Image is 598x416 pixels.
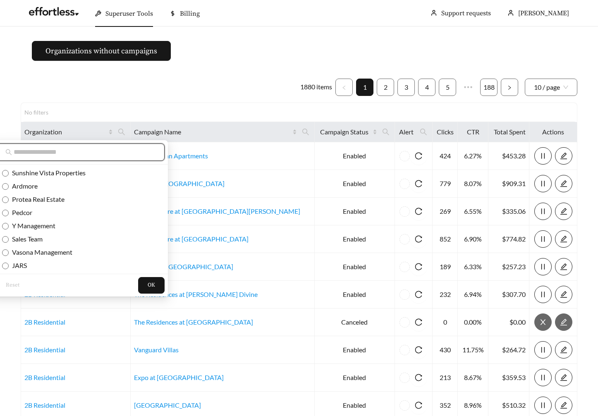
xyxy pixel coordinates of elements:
span: right [507,85,512,90]
li: 5 [439,79,456,96]
span: pause [535,180,551,187]
td: 6.55% [458,198,488,225]
a: The Signature at [GEOGRAPHIC_DATA] [134,235,249,243]
a: edit [555,235,572,243]
a: 1 [356,79,373,96]
td: Enabled [315,336,395,364]
a: edit [555,373,572,381]
a: Plaza at [GEOGRAPHIC_DATA] [134,179,225,187]
a: The Georgian Apartments [134,152,208,160]
button: OK [138,277,165,294]
span: reload [410,402,427,409]
span: pause [535,402,551,409]
th: Actions [529,122,577,142]
button: pause [534,341,552,359]
span: reload [410,291,427,298]
span: Organizations without campaigns [45,45,157,57]
th: Total Spent [488,122,530,142]
button: edit [555,147,572,165]
a: edit [555,152,572,160]
button: edit [555,341,572,359]
span: reload [410,180,427,187]
span: search [299,125,313,139]
button: left [335,79,353,96]
td: 232 [433,281,458,308]
td: Enabled [315,364,395,392]
td: $909.31 [488,170,530,198]
div: Page Size [525,79,577,96]
td: 6.27% [458,142,488,170]
span: search [118,128,125,136]
button: pause [534,397,552,414]
button: edit [555,230,572,248]
span: pause [535,152,551,160]
span: edit [555,263,572,270]
button: edit [555,397,572,414]
button: reload [410,313,427,331]
button: reload [410,230,427,248]
span: search [5,149,12,155]
span: reload [410,235,427,243]
td: Enabled [315,281,395,308]
button: reload [410,203,427,220]
span: [PERSON_NAME] [518,9,569,17]
span: Sales Team [9,235,43,243]
span: left [342,85,347,90]
span: search [379,125,393,139]
span: Campaign Status [318,127,371,137]
td: $453.28 [488,142,530,170]
td: 779 [433,170,458,198]
button: edit [555,203,572,220]
span: ••• [459,79,477,96]
span: Protea Real Estate [9,195,65,203]
span: edit [555,291,572,298]
li: Previous Page [335,79,353,96]
a: Expo at [GEOGRAPHIC_DATA] [134,373,224,381]
button: reload [410,258,427,275]
span: reload [410,374,427,381]
button: Organizations without campaigns [32,41,171,61]
button: reload [410,341,427,359]
button: pause [534,369,552,386]
td: Enabled [315,198,395,225]
span: pause [535,374,551,381]
a: The Residences at [PERSON_NAME] Divine [134,290,258,298]
a: 188 [481,79,497,96]
span: pause [535,235,551,243]
span: reload [410,318,427,326]
span: Sunshine Vista Properties [9,169,86,177]
span: reload [410,346,427,354]
button: reload [410,175,427,192]
td: 8.07% [458,170,488,198]
button: pause [534,258,552,275]
a: The Signature at [GEOGRAPHIC_DATA][PERSON_NAME] [134,207,300,215]
span: reload [410,208,427,215]
td: $359.53 [488,364,530,392]
th: CTR [458,122,488,142]
span: search [382,128,390,136]
span: Billing [180,10,200,18]
button: edit [555,369,572,386]
td: 6.94% [458,281,488,308]
a: 2B Residential [24,373,65,381]
td: Enabled [315,225,395,253]
td: $264.72 [488,336,530,364]
span: OK [148,281,155,289]
td: 424 [433,142,458,170]
td: 6.90% [458,225,488,253]
a: Cortona at [GEOGRAPHIC_DATA] [134,263,233,270]
td: Canceled [315,308,395,336]
button: reload [410,147,427,165]
td: 0 [433,308,458,336]
td: $335.06 [488,198,530,225]
button: edit [555,175,572,192]
a: 2B Residential [24,346,65,354]
td: 189 [433,253,458,281]
a: edit [555,401,572,409]
td: 0.00% [458,308,488,336]
button: edit [555,286,572,303]
td: 269 [433,198,458,225]
span: reload [410,263,427,270]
